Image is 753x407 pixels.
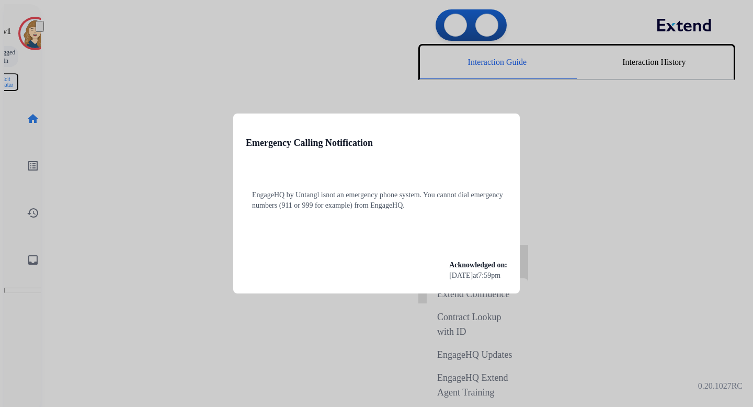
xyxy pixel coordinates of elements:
p: EngageHQ by Untangl is . You cannot dial emergency numbers (911 or 999 for example) from EngageHQ. [252,190,514,211]
span: not an emergency phone system [326,191,419,199]
span: [DATE] [449,270,473,281]
span: 7:59pm [478,270,500,281]
span: Acknowledged on: [449,261,507,269]
h3: Emergency Calling Notification [246,135,373,150]
p: 0.20.1027RC [698,380,743,392]
div: at [449,270,507,281]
